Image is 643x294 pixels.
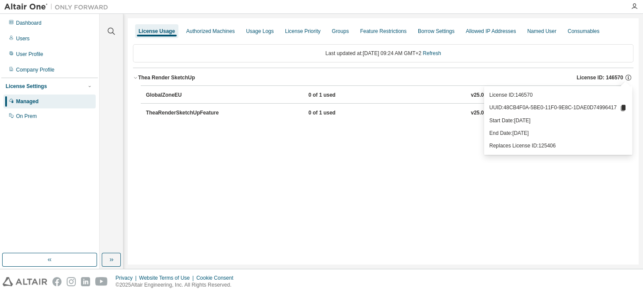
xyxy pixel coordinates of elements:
[67,277,76,286] img: instagram.svg
[186,28,235,35] div: Authorized Machines
[4,3,113,11] img: Altair One
[16,98,39,105] div: Managed
[360,28,407,35] div: Feature Restrictions
[81,277,90,286] img: linkedin.svg
[466,28,516,35] div: Allowed IP Addresses
[146,104,626,123] button: TheaRenderSketchUpFeature0 of 1 usedv25.0Expire date:[DATE]
[16,51,43,58] div: User Profile
[471,109,484,117] div: v25.0
[146,91,224,99] div: GlobalZoneEU
[116,281,239,289] p: © 2025 Altair Engineering, Inc. All Rights Reserved.
[196,274,238,281] div: Cookie Consent
[489,91,627,99] p: License ID: 146570
[568,28,599,35] div: Consumables
[146,109,224,117] div: TheaRenderSketchUpFeature
[577,74,623,81] span: License ID: 146570
[116,274,139,281] div: Privacy
[332,28,349,35] div: Groups
[16,66,55,73] div: Company Profile
[133,44,633,62] div: Last updated at: [DATE] 09:24 AM GMT+2
[418,28,455,35] div: Borrow Settings
[52,277,61,286] img: facebook.svg
[3,277,47,286] img: altair_logo.svg
[16,113,37,120] div: On Prem
[489,117,627,124] p: Start Date: [DATE]
[16,35,29,42] div: Users
[308,91,386,99] div: 0 of 1 used
[139,274,196,281] div: Website Terms of Use
[489,104,627,112] p: UUID: 48CB4F0A-5BE0-11F0-9E8C-1DAE0D74996417
[139,28,175,35] div: License Usage
[95,277,108,286] img: youtube.svg
[423,50,441,56] a: Refresh
[16,20,42,26] div: Dashboard
[308,109,386,117] div: 0 of 1 used
[146,86,626,105] button: GlobalZoneEU0 of 1 usedv25.0Expire date:[DATE]
[489,130,627,137] p: End Date: [DATE]
[527,28,556,35] div: Named User
[489,142,627,150] p: Replaces License ID: 125406
[138,74,195,81] div: Thea Render SketchUp
[246,28,274,35] div: Usage Logs
[6,83,47,90] div: License Settings
[471,91,484,99] div: v25.0
[285,28,320,35] div: License Priority
[133,68,633,87] button: Thea Render SketchUpLicense ID: 146570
